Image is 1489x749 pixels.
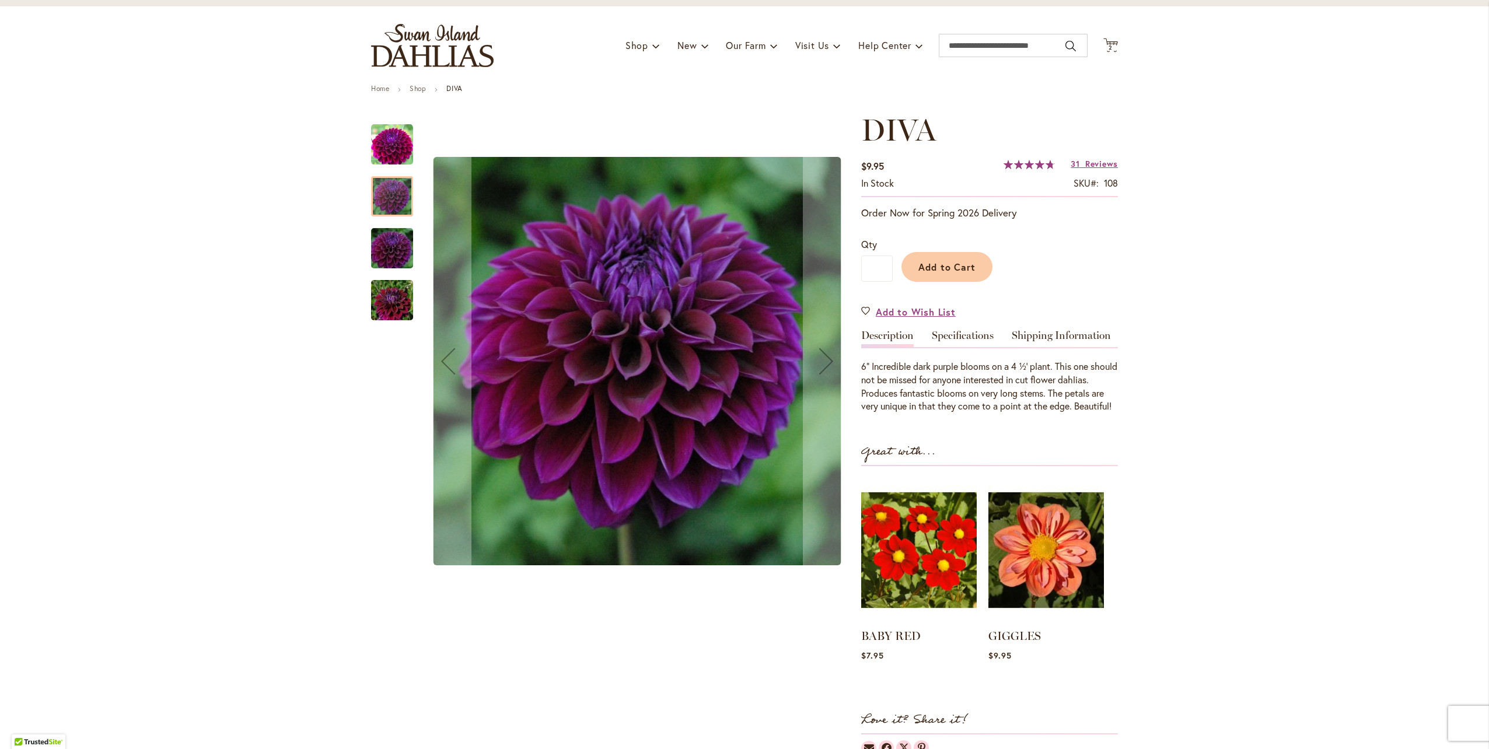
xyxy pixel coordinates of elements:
div: Diva [371,216,425,268]
span: Our Farm [726,39,766,51]
a: GIGGLES [988,629,1041,643]
span: 2 [1109,44,1113,51]
span: Shop [625,39,648,51]
div: 95% [1004,160,1055,169]
iframe: Launch Accessibility Center [9,708,41,740]
div: Availability [861,177,894,190]
a: Specifications [932,330,994,347]
span: DIVA [861,111,936,148]
a: Shop [410,84,426,93]
img: Diva [434,157,841,565]
img: BABY RED [861,478,977,622]
strong: DIVA [446,84,462,93]
a: 31 Reviews [1071,158,1118,169]
div: 6” Incredible dark purple blooms on a 4 ½’ plant. This one should not be missed for anyone intere... [861,360,1118,413]
div: Product Images [425,113,903,610]
div: Diva [371,113,425,164]
span: $7.95 [861,650,884,661]
strong: Love it? Share it! [861,710,968,730]
a: Home [371,84,389,93]
div: Detailed Product Info [861,330,1118,413]
span: $9.95 [988,650,1012,661]
img: GIGGLES [988,478,1104,622]
p: Order Now for Spring 2026 Delivery [861,206,1118,220]
a: Add to Wish List [861,305,956,318]
div: Diva [371,164,425,216]
img: Diva [371,124,413,166]
span: Reviews [1085,158,1118,169]
span: 31 [1071,158,1079,169]
button: 2 [1103,38,1118,54]
img: Diva [350,272,434,328]
span: Visit Us [795,39,829,51]
span: Help Center [858,39,911,51]
button: Next [803,113,850,610]
div: Diva [425,113,850,610]
button: Previous [425,113,471,610]
span: Add to Wish List [876,305,956,318]
button: Add to Cart [901,252,992,282]
div: DivaDivaDiva [425,113,850,610]
img: Diva [350,220,434,276]
strong: SKU [1074,177,1099,189]
a: store logo [371,24,494,67]
span: New [677,39,697,51]
a: Shipping Information [1012,330,1111,347]
strong: Great with... [861,442,936,461]
a: BABY RED [861,629,921,643]
div: 108 [1104,177,1118,190]
a: Description [861,330,914,347]
div: Diva [371,268,413,320]
span: $9.95 [861,160,884,172]
span: Add to Cart [918,261,976,273]
span: In stock [861,177,894,189]
span: Qty [861,238,877,250]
